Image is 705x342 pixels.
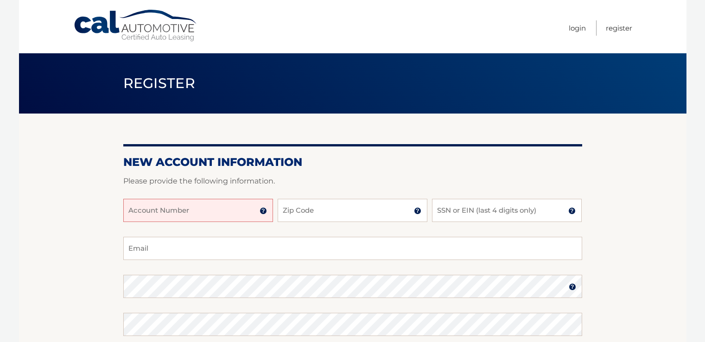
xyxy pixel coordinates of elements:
[414,207,421,215] img: tooltip.svg
[569,20,586,36] a: Login
[123,199,273,222] input: Account Number
[123,155,582,169] h2: New Account Information
[569,283,576,291] img: tooltip.svg
[73,9,198,42] a: Cal Automotive
[123,175,582,188] p: Please provide the following information.
[432,199,582,222] input: SSN or EIN (last 4 digits only)
[123,237,582,260] input: Email
[568,207,576,215] img: tooltip.svg
[123,75,196,92] span: Register
[278,199,427,222] input: Zip Code
[606,20,632,36] a: Register
[260,207,267,215] img: tooltip.svg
